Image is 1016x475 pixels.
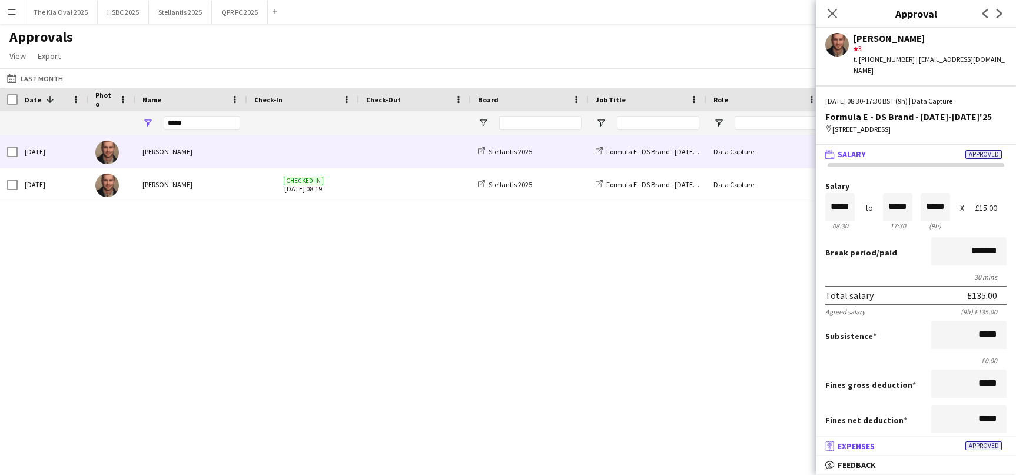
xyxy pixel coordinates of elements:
[142,118,153,128] button: Open Filter Menu
[499,116,582,130] input: Board Filter Input
[478,180,532,189] a: Stellantis 2025
[816,6,1016,21] h3: Approval
[25,95,41,104] span: Date
[713,95,728,104] span: Role
[596,147,727,156] a: Formula E - DS Brand - [DATE]-[DATE]'25
[825,182,1007,191] label: Salary
[706,168,824,201] div: Data Capture
[212,1,268,24] button: QPR FC 2025
[825,415,907,426] label: Fines net deduction
[596,180,727,189] a: Formula E - DS Brand - [DATE]-[DATE]'25
[478,95,499,104] span: Board
[706,135,824,168] div: Data Capture
[5,71,65,85] button: Last Month
[95,91,114,108] span: Photo
[18,168,88,201] div: [DATE]
[825,124,1007,135] div: [STREET_ADDRESS]
[838,441,875,451] span: Expenses
[95,141,119,164] img: Ayron Campbell
[921,221,950,230] div: 9h
[254,95,283,104] span: Check-In
[825,356,1007,365] div: £0.00
[838,149,866,160] span: Salary
[33,48,65,64] a: Export
[9,51,26,61] span: View
[825,380,916,390] label: Fines gross deduction
[149,1,212,24] button: Stellantis 2025
[883,221,912,230] div: 17:30
[98,1,149,24] button: HSBC 2025
[142,95,161,104] span: Name
[965,441,1002,450] span: Approved
[606,147,727,156] span: Formula E - DS Brand - [DATE]-[DATE]'25
[164,116,240,130] input: Name Filter Input
[254,168,352,201] span: [DATE] 08:19
[489,180,532,189] span: Stellantis 2025
[854,33,1007,44] div: [PERSON_NAME]
[825,273,1007,281] div: 30 mins
[825,221,855,230] div: 08:30
[825,290,874,301] div: Total salary
[967,290,997,301] div: £135.00
[596,118,606,128] button: Open Filter Menu
[960,204,964,212] div: X
[825,307,865,316] div: Agreed salary
[965,150,1002,159] span: Approved
[854,54,1007,75] div: t. [PHONE_NUMBER] | [EMAIL_ADDRESS][DOMAIN_NAME]
[478,118,489,128] button: Open Filter Menu
[825,111,1007,122] div: Formula E - DS Brand - [DATE]-[DATE]'25
[135,168,247,201] div: [PERSON_NAME]
[825,247,897,258] label: /paid
[18,135,88,168] div: [DATE]
[24,1,98,24] button: The Kia Oval 2025
[816,456,1016,474] mat-expansion-panel-header: Feedback
[366,95,401,104] span: Check-Out
[596,95,626,104] span: Job Title
[606,180,727,189] span: Formula E - DS Brand - [DATE]-[DATE]'25
[284,177,323,185] span: Checked-in
[816,145,1016,163] mat-expansion-panel-header: SalaryApproved
[489,147,532,156] span: Stellantis 2025
[961,307,1007,316] div: (9h) £135.00
[735,116,817,130] input: Role Filter Input
[5,48,31,64] a: View
[865,204,873,212] div: to
[478,147,532,156] a: Stellantis 2025
[135,135,247,168] div: [PERSON_NAME]
[825,331,876,341] label: Subsistence
[713,118,724,128] button: Open Filter Menu
[838,460,876,470] span: Feedback
[975,204,1007,212] div: £15.00
[825,96,1007,107] div: [DATE] 08:30-17:30 BST (9h) | Data Capture
[95,174,119,197] img: Ayron Campbell
[617,116,699,130] input: Job Title Filter Input
[38,51,61,61] span: Export
[854,44,1007,54] div: 3
[816,437,1016,455] mat-expansion-panel-header: ExpensesApproved
[825,247,876,258] span: Break period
